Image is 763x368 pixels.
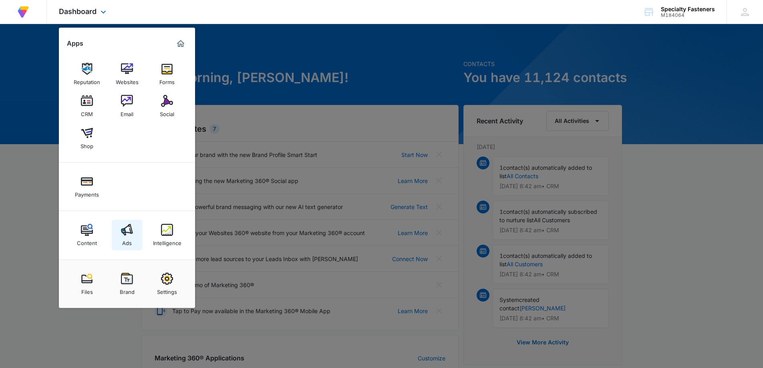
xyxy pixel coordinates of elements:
[81,139,93,149] div: Shop
[661,12,715,18] div: account id
[152,220,182,250] a: Intelligence
[112,269,142,299] a: Brand
[72,269,102,299] a: Files
[75,187,99,198] div: Payments
[72,171,102,202] a: Payments
[160,107,174,117] div: Social
[72,91,102,121] a: CRM
[77,236,97,246] div: Content
[74,75,100,85] div: Reputation
[116,75,139,85] div: Websites
[16,5,30,19] img: Volusion
[112,59,142,89] a: Websites
[153,236,181,246] div: Intelligence
[122,236,132,246] div: Ads
[67,40,83,47] h2: Apps
[112,91,142,121] a: Email
[81,285,93,295] div: Files
[59,7,97,16] span: Dashboard
[120,285,135,295] div: Brand
[81,107,93,117] div: CRM
[72,59,102,89] a: Reputation
[152,59,182,89] a: Forms
[157,285,177,295] div: Settings
[121,107,133,117] div: Email
[159,75,175,85] div: Forms
[152,91,182,121] a: Social
[152,269,182,299] a: Settings
[174,37,187,50] a: Marketing 360® Dashboard
[72,123,102,153] a: Shop
[112,220,142,250] a: Ads
[661,6,715,12] div: account name
[72,220,102,250] a: Content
